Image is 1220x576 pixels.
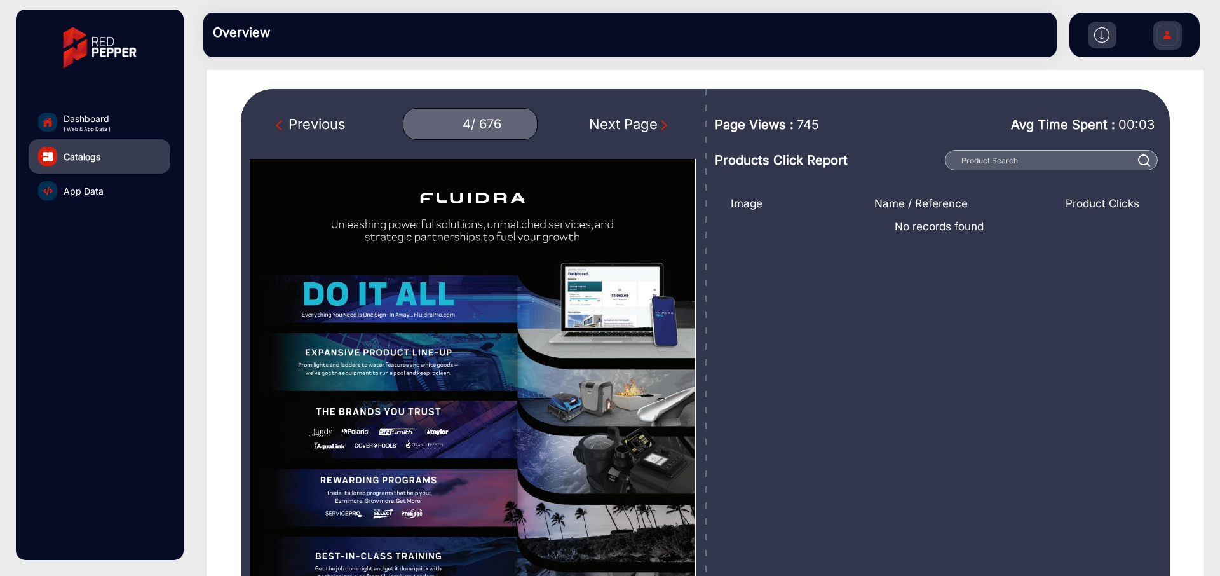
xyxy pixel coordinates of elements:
[29,139,170,174] a: Catalogs
[1048,196,1157,212] div: Product Clicks
[1118,117,1155,132] span: 00:03
[42,116,53,128] img: home
[64,184,104,198] span: App Data
[54,16,146,79] img: vmg-logo
[43,152,53,161] img: catalog
[1094,27,1109,43] img: h2download.svg
[1138,154,1151,167] img: prodSearch%20_white.svg
[945,150,1158,170] input: Product Search
[1154,15,1181,59] img: Sign%20Up.svg
[794,196,1048,212] div: Name / Reference
[64,125,111,133] span: ( Web & App Data )
[658,119,670,132] img: Next Page
[64,150,100,163] span: Catalogs
[721,196,794,212] div: Image
[64,112,111,125] span: Dashboard
[213,25,391,40] h3: Overview
[1011,115,1115,134] span: Avg Time Spent :
[797,115,819,134] span: 745
[276,114,346,135] div: Previous
[43,186,53,196] img: catalog
[29,174,170,208] a: App Data
[589,114,670,135] div: Next Page
[715,115,794,134] span: Page Views :
[276,119,288,132] img: Previous Page
[29,105,170,139] a: Dashboard( Web & App Data )
[715,153,939,168] h3: Products Click Report
[721,219,1157,235] span: No records found
[471,116,501,132] div: / 676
